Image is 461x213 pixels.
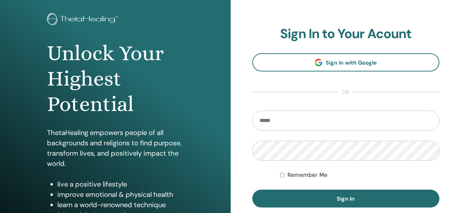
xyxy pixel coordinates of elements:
li: improve emotional & physical health [57,189,184,200]
li: learn a world-renowned technique [57,200,184,210]
h2: Sign In to Your Acount [252,26,440,42]
label: Remember Me [287,171,327,179]
li: live a positive lifestyle [57,179,184,189]
a: Sign In with Google [252,53,440,71]
p: ThetaHealing empowers people of all backgrounds and religions to find purpose, transform lives, a... [47,127,184,169]
div: Keep me authenticated indefinitely or until I manually logout [280,171,439,179]
span: or [338,88,353,96]
h1: Unlock Your Highest Potential [47,41,184,117]
span: Sign In [337,195,355,202]
span: Sign In with Google [326,59,377,66]
button: Sign In [252,190,440,208]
